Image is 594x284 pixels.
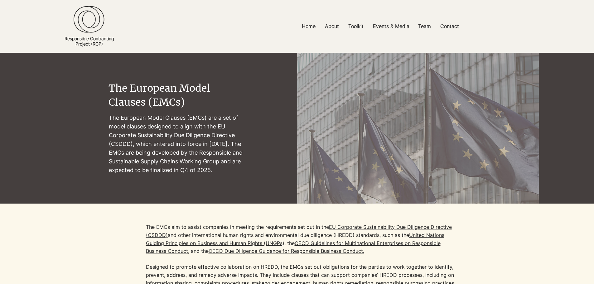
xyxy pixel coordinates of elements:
nav: Site [222,19,538,33]
img: pexels-marco-288924445-13153479_edited.jpg [297,53,539,279]
a: Team [413,19,436,33]
a: Home [297,19,320,33]
p: Contact [437,19,462,33]
p: The European Model Clauses (EMCs) are a set of model clauses designed to align with the EU Corpor... [109,113,244,175]
a: OECD Due Diligence Guidance for Responsible Business Conduct. [209,248,364,254]
p: Toolkit [345,19,367,33]
p: About [322,19,342,33]
a: Toolkit [344,19,368,33]
p: Team [415,19,434,33]
a: United Nations Guiding Principles on Business and Human Rights (UNGPs) [146,232,444,246]
a: About [320,19,344,33]
span: The European Model Clauses (EMCs) [109,82,210,108]
a: Contact [436,19,464,33]
p: Events & Media [370,19,413,33]
p: Home [299,19,319,33]
a: Events & Media [368,19,413,33]
a: Responsible ContractingProject (RCP) [65,36,114,46]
